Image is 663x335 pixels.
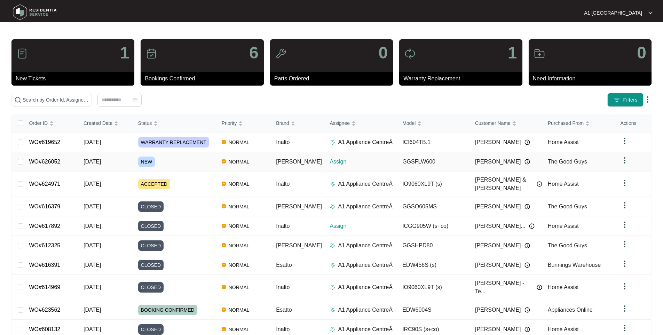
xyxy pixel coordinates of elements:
img: dropdown arrow [621,156,629,165]
span: NORMAL [226,241,252,250]
td: ICGG905W (s+co) [397,216,469,236]
span: [PERSON_NAME] [276,204,322,209]
span: [PERSON_NAME] [276,242,322,248]
p: A1 Appliance CentreÂ [338,180,393,188]
img: dropdown arrow [621,304,629,313]
p: Warranty Replacement [403,74,522,83]
span: The Good Guys [548,204,587,209]
a: WO#614969 [29,284,60,290]
span: CLOSED [138,240,164,251]
span: NORMAL [226,325,252,334]
span: NORMAL [226,180,252,188]
span: The Good Guys [548,242,587,248]
span: Esatto [276,307,292,313]
th: Purchased From [542,114,615,133]
span: WARRANTY REPLACEMENT [138,137,209,147]
img: residentia service logo [10,2,59,23]
p: 1 [508,45,517,61]
span: Brand [276,119,289,127]
img: Info icon [524,139,530,145]
span: NORMAL [226,222,252,230]
th: Brand [270,114,324,133]
td: GGSHPD80 [397,236,469,255]
span: Home Assist [548,284,579,290]
img: Info icon [524,204,530,209]
span: Home Assist [548,223,579,229]
img: dropdown arrow [648,11,653,15]
img: Vercel Logo [222,308,226,312]
a: WO#623562 [29,307,60,313]
span: [PERSON_NAME] - Te... [475,279,533,296]
img: search-icon [14,96,21,103]
span: NORMAL [226,138,252,146]
p: New Tickets [16,74,134,83]
span: [PERSON_NAME] [475,261,521,269]
img: Assigner Icon [330,262,335,268]
span: [PERSON_NAME]... [475,222,526,230]
a: WO#619652 [29,139,60,145]
img: icon [146,48,157,59]
p: A1 Appliance CentreÂ [338,138,393,146]
td: EDW456S (s) [397,255,469,275]
a: WO#616379 [29,204,60,209]
img: dropdown arrow [621,240,629,248]
p: A1 Appliance CentreÂ [338,283,393,292]
span: [PERSON_NAME] [475,241,521,250]
span: [DATE] [84,326,101,332]
a: WO#626052 [29,159,60,165]
span: Esatto [276,262,292,268]
img: Assigner Icon [330,285,335,290]
span: Status [138,119,152,127]
td: EDW6004S [397,300,469,320]
span: [PERSON_NAME] [276,159,322,165]
img: Info icon [529,223,535,229]
img: Vercel Logo [222,327,226,331]
img: Assigner Icon [330,139,335,145]
img: Assigner Icon [330,307,335,313]
td: GGSFLW600 [397,152,469,172]
th: Priority [216,114,271,133]
span: Bunnings Warehouse [548,262,601,268]
img: icon [404,48,416,59]
span: Priority [222,119,237,127]
span: [PERSON_NAME] & [PERSON_NAME] [475,176,533,192]
img: Vercel Logo [222,204,226,208]
img: dropdown arrow [644,95,652,104]
span: Home Assist [548,139,579,145]
th: Created Date [78,114,133,133]
a: WO#617892 [29,223,60,229]
span: BOOKING CONFIRMED [138,305,197,315]
p: 1 [120,45,129,61]
a: WO#616391 [29,262,60,268]
span: CLOSED [138,201,164,212]
th: Actions [615,114,651,133]
span: Inalto [276,139,290,145]
p: Need Information [533,74,652,83]
img: icon [17,48,28,59]
span: [PERSON_NAME] [475,325,521,334]
th: Order ID [23,114,78,133]
span: Inalto [276,181,290,187]
span: Home Assist [548,181,579,187]
p: 0 [637,45,646,61]
a: WO#608132 [29,326,60,332]
span: Inalto [276,326,290,332]
th: Model [397,114,469,133]
span: Purchased From [548,119,584,127]
input: Search by Order Id, Assignee Name, Customer Name, Brand and Model [23,96,89,104]
img: Info icon [524,243,530,248]
span: Model [402,119,416,127]
img: dropdown arrow [621,260,629,268]
img: Info icon [524,307,530,313]
th: Assignee [324,114,397,133]
img: icon [275,48,286,59]
p: A1 [GEOGRAPHIC_DATA] [584,9,642,16]
span: NORMAL [226,283,252,292]
span: [PERSON_NAME] [475,138,521,146]
img: dropdown arrow [621,201,629,209]
img: Info icon [524,262,530,268]
p: A1 Appliance CentreÂ [338,241,393,250]
a: WO#612325 [29,242,60,248]
td: ICI604TB.1 [397,133,469,152]
img: Vercel Logo [222,182,226,186]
